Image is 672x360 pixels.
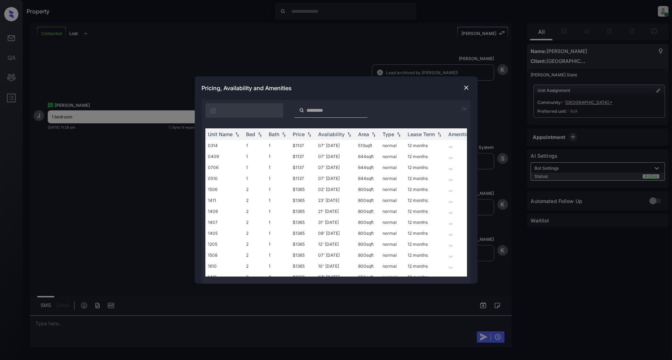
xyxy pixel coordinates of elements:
div: Bath [269,131,280,137]
td: $1137 [290,173,316,184]
td: 1 [266,206,290,217]
td: $1365 [290,195,316,206]
td: 2 [244,184,266,195]
td: 850 sqft [356,272,380,283]
td: 12 months [405,228,446,239]
td: 12 months [405,195,446,206]
td: normal [380,228,405,239]
td: normal [380,261,405,272]
td: 12 months [405,173,446,184]
td: 12 months [405,261,446,272]
td: 12 months [405,239,446,250]
td: 12 months [405,250,446,261]
td: 1 [244,162,266,173]
img: icon-zuma [299,107,304,114]
td: 2 [244,261,266,272]
td: 1 [266,228,290,239]
td: 1409 [205,206,244,217]
td: 1 [244,140,266,151]
td: 800 sqft [356,217,380,228]
td: 1 [266,261,290,272]
td: $1365 [290,217,316,228]
td: 12 months [405,217,446,228]
td: $1365 [290,206,316,217]
td: 1405 [205,228,244,239]
td: 23' [DATE] [316,195,356,206]
td: 800 sqft [356,195,380,206]
td: 07' [DATE] [316,250,356,261]
div: Amenities [449,131,472,137]
td: 0409 [205,151,244,162]
td: 800 sqft [356,250,380,261]
td: 21' [DATE] [316,206,356,217]
img: sorting [256,132,263,137]
td: normal [380,217,405,228]
td: 1205 [205,239,244,250]
td: 644 sqft [356,173,380,184]
td: 1407 [205,217,244,228]
td: 1 [266,217,290,228]
td: 10' [DATE] [316,261,356,272]
td: 1610 [205,261,244,272]
td: $1365 [290,184,316,195]
img: sorting [436,132,443,137]
td: 513 sqft [356,140,380,151]
td: 2 [244,250,266,261]
td: normal [380,239,405,250]
td: $1365 [290,228,316,239]
td: 07' [DATE] [316,151,356,162]
td: 0510 [205,173,244,184]
td: 800 sqft [356,261,380,272]
td: 07' [DATE] [316,272,356,283]
td: 1 [266,184,290,195]
td: 1 [244,151,266,162]
td: $1365 [290,272,316,283]
div: Price [293,131,305,137]
td: 1411 [205,195,244,206]
td: 07' [DATE] [316,162,356,173]
td: 02' [DATE] [316,184,356,195]
td: 0314 [205,140,244,151]
td: 2 [244,272,266,283]
td: normal [380,195,405,206]
td: normal [380,140,405,151]
img: sorting [306,132,313,137]
div: Area [358,131,369,137]
img: icon-zuma [210,107,217,114]
td: 2 [244,217,266,228]
div: Availability [319,131,345,137]
td: 12 months [405,272,446,283]
div: Lease Term [408,131,435,137]
img: sorting [280,132,287,137]
td: 12 months [405,206,446,217]
td: 2 [266,272,290,283]
div: Type [383,131,395,137]
td: normal [380,151,405,162]
td: 1 [266,162,290,173]
td: 800 sqft [356,184,380,195]
td: 800 sqft [356,206,380,217]
div: Unit Name [208,131,233,137]
td: 1 [266,250,290,261]
td: 07' [DATE] [316,140,356,151]
img: sorting [234,132,241,137]
td: 1 [266,151,290,162]
td: 12 months [405,162,446,173]
div: Pricing, Availability and Amenities [195,76,478,100]
td: 2 [244,239,266,250]
td: 1 [266,173,290,184]
img: sorting [346,132,353,137]
td: 2 [244,228,266,239]
td: 31' [DATE] [316,217,356,228]
td: normal [380,206,405,217]
td: 07' [DATE] [316,173,356,184]
td: 08' [DATE] [316,228,356,239]
img: close [463,84,470,91]
td: 12 months [405,140,446,151]
td: 1508 [205,250,244,261]
td: $1365 [290,261,316,272]
td: normal [380,184,405,195]
td: 12' [DATE] [316,239,356,250]
td: 2 [244,206,266,217]
td: 800 sqft [356,239,380,250]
